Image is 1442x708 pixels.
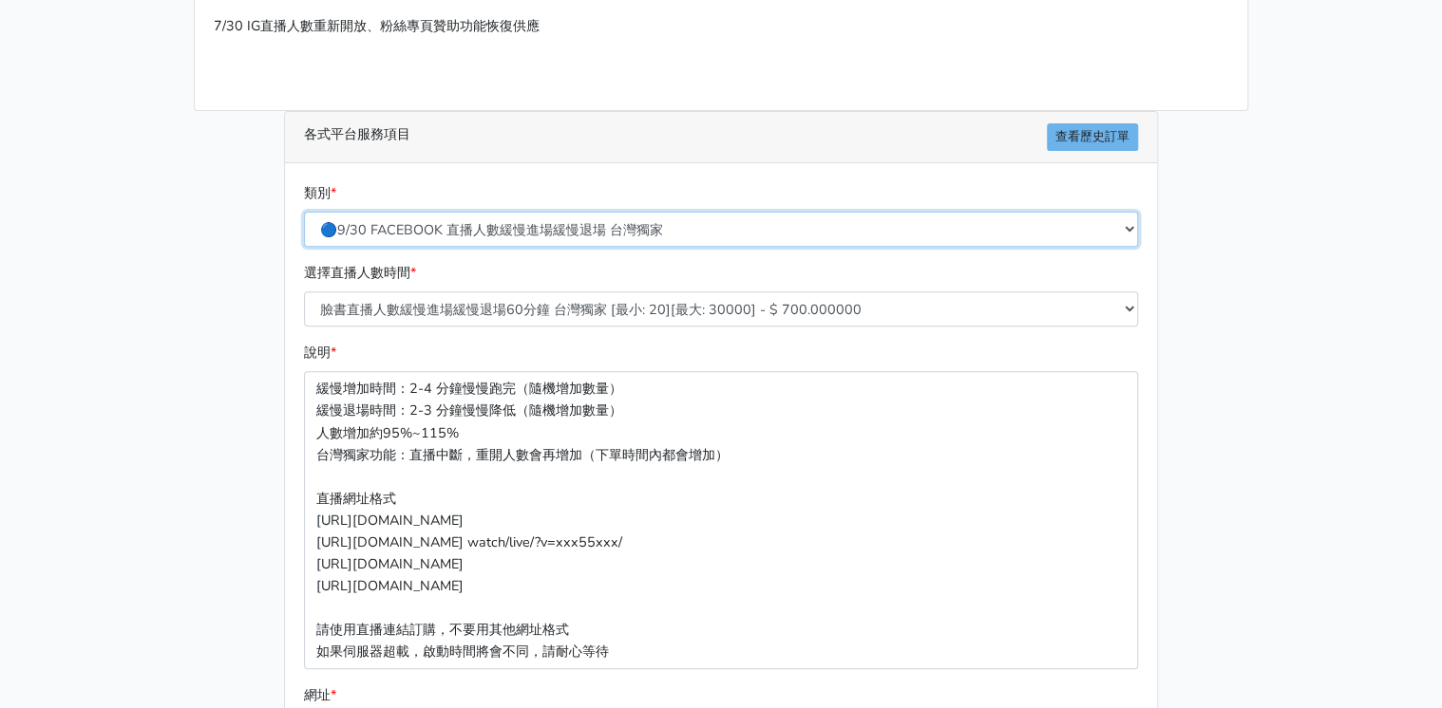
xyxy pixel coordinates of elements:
[304,262,416,284] label: 選擇直播人數時間
[1047,123,1138,151] a: 查看歷史訂單
[304,182,336,204] label: 類別
[304,342,336,363] label: 說明
[304,371,1138,669] p: 緩慢增加時間：2-4 分鐘慢慢跑完（隨機增加數量） 緩慢退場時間：2-3 分鐘慢慢降低（隨機增加數量） 人數增加約95%~115% 台灣獨家功能：直播中斷，重開人數會再增加（下單時間內都會增加）...
[214,15,1228,37] p: 7/30 IG直播人數重新開放、粉絲專頁贊助功能恢復供應
[304,684,336,706] label: 網址
[285,112,1157,163] div: 各式平台服務項目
